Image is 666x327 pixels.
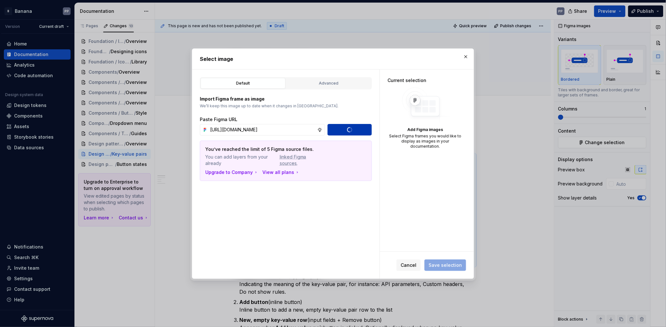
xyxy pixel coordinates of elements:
[288,80,369,86] div: Advanced
[205,169,259,176] button: Upgrade to Company
[200,103,372,109] p: We’ll keep this image up to date when it changes in [GEOGRAPHIC_DATA].
[397,259,421,271] button: Cancel
[388,127,463,132] div: Add Figma images
[280,154,322,167] span: linked Figma sources.
[388,134,463,149] div: Select Figma frames you would like to display as images in your documentation.
[388,77,463,84] div: Current selection
[200,55,466,63] h2: Select image
[203,80,283,86] div: Default
[262,169,300,176] button: View all plans
[205,146,321,152] p: You’ve reached the limit of 5 Figma source files.
[208,124,317,135] input: https://figma.com/file...
[401,262,416,268] span: Cancel
[205,154,321,167] span: You can add layers from your already
[200,96,372,102] p: Import Figma frame as image
[200,116,237,123] label: Paste Figma URL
